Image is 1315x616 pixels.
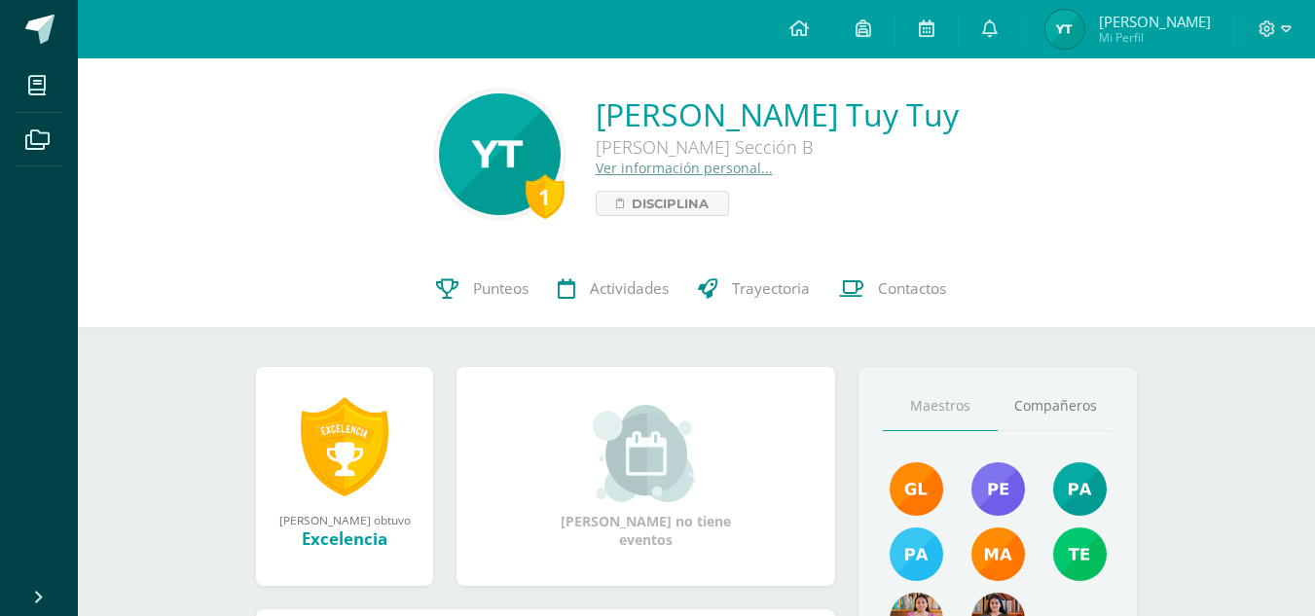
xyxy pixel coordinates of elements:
a: [PERSON_NAME] Tuy Tuy [596,93,959,135]
a: Actividades [543,250,683,328]
a: Compañeros [998,381,1113,431]
a: Maestros [883,381,998,431]
span: Disciplina [632,192,709,215]
img: f478d08ad3f1f0ce51b70bf43961b330.png [1053,527,1107,581]
img: 18ff6de761a20b27119f4834a252314e.png [439,93,561,215]
img: 560278503d4ca08c21e9c7cd40ba0529.png [971,527,1025,581]
img: 895b5ece1ed178905445368d61b5ce67.png [890,462,943,516]
img: 40c28ce654064086a0d3fb3093eec86e.png [1053,462,1107,516]
div: [PERSON_NAME] no tiene eventos [549,405,744,549]
a: Ver información personal... [596,159,773,177]
a: Trayectoria [683,250,824,328]
img: event_small.png [593,405,699,502]
a: Disciplina [596,191,729,216]
img: 096e5f4656b4d68b92fc9a5b270dd3a5.png [1045,10,1084,49]
img: 901d3a81a60619ba26076f020600640f.png [971,462,1025,516]
span: Actividades [590,278,669,299]
span: Mi Perfil [1099,29,1211,46]
a: Contactos [824,250,961,328]
div: 1 [526,174,565,219]
span: Punteos [473,278,529,299]
a: Punteos [421,250,543,328]
img: d0514ac6eaaedef5318872dd8b40be23.png [890,527,943,581]
div: [PERSON_NAME] Sección B [596,135,959,159]
div: Excelencia [275,527,414,550]
div: [PERSON_NAME] obtuvo [275,512,414,527]
span: Trayectoria [732,278,810,299]
span: Contactos [878,278,946,299]
span: [PERSON_NAME] [1099,12,1211,31]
